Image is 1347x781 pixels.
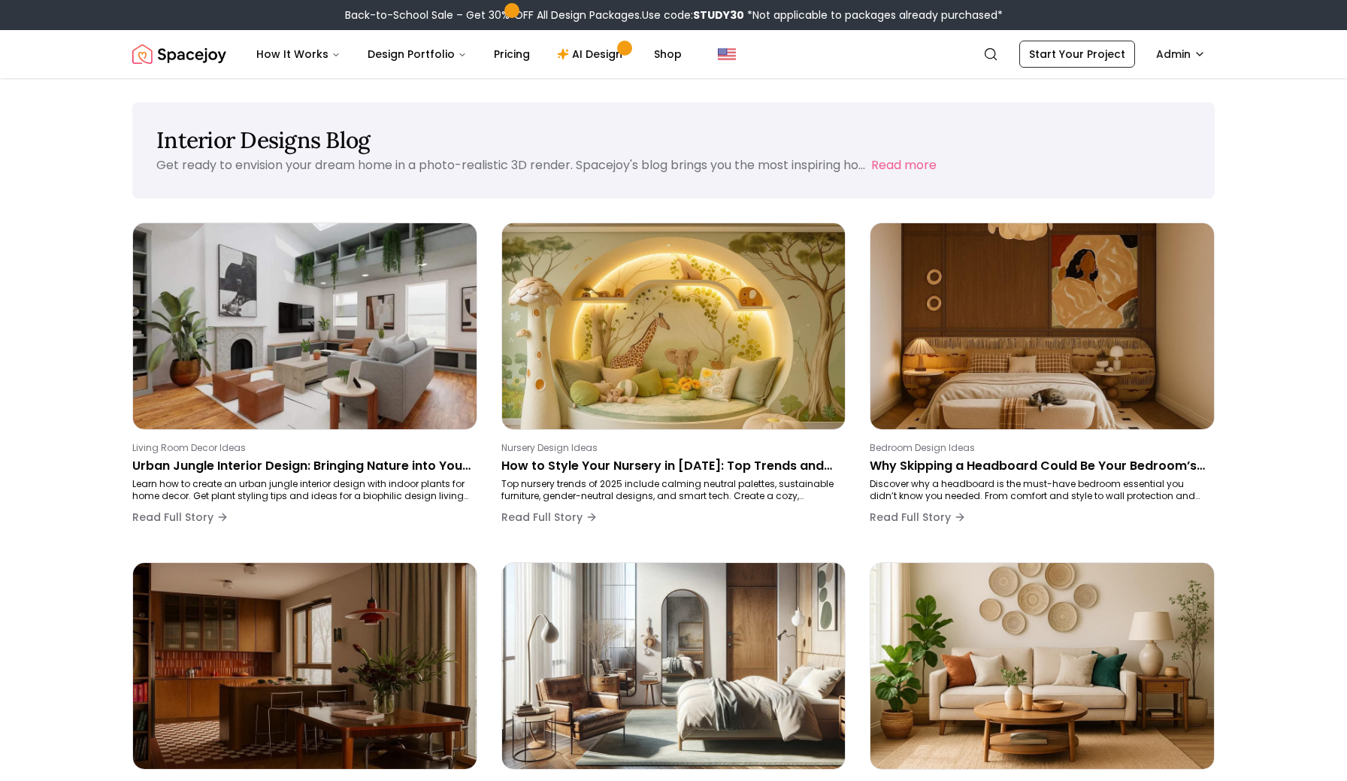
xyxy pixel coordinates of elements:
[870,223,1214,429] img: Why Skipping a Headboard Could Be Your Bedroom’s Biggest Design Mistake
[132,39,226,69] a: Spacejoy
[501,502,598,532] button: Read Full Story
[132,502,229,532] button: Read Full Story
[501,442,840,454] p: Nursery Design Ideas
[870,442,1209,454] p: Bedroom Design Ideas
[132,39,226,69] img: Spacejoy Logo
[132,30,1215,78] nav: Global
[132,457,471,475] p: Urban Jungle Interior Design: Bringing Nature into Your Living Space
[502,223,846,429] img: How to Style Your Nursery in 2025: Top Trends and Tips
[502,563,846,769] img: Unlock the Beauty of AI Home Design with Spacejoy
[132,442,471,454] p: Living Room Decor Ideas
[718,45,736,63] img: United States
[133,223,477,429] img: Urban Jungle Interior Design: Bringing Nature into Your Living Space
[156,156,865,174] p: Get ready to envision your dream home in a photo-realistic 3D render. Spacejoy's blog brings you ...
[1019,41,1135,68] a: Start Your Project
[156,126,1191,153] h1: Interior Designs Blog
[501,222,846,538] a: How to Style Your Nursery in 2025: Top Trends and TipsNursery Design IdeasHow to Style Your Nurse...
[244,39,694,69] nav: Main
[501,457,840,475] p: How to Style Your Nursery in [DATE]: Top Trends and Tips
[244,39,353,69] button: How It Works
[642,8,744,23] span: Use code:
[870,502,966,532] button: Read Full Story
[345,8,1003,23] div: Back-to-School Sale – Get 30% OFF All Design Packages.
[133,563,477,769] img: 10 Mid-Century Modern Kitchen Ideas to Inspire Your Next Makeover
[501,478,840,502] p: Top nursery trends of 2025 include calming neutral palettes, sustainable furniture, gender-neutra...
[870,478,1209,502] p: Discover why a headboard is the must-have bedroom essential you didn’t know you needed. From comf...
[482,39,542,69] a: Pricing
[693,8,744,23] b: STUDY30
[871,156,937,174] button: Read more
[545,39,639,69] a: AI Design
[870,563,1214,769] img: The Plate Wall Is Back & Here’s How to Make It Totally Modern
[870,222,1215,538] a: Why Skipping a Headboard Could Be Your Bedroom’s Biggest Design MistakeBedroom Design IdeasWhy Sk...
[356,39,479,69] button: Design Portfolio
[642,39,694,69] a: Shop
[132,478,471,502] p: Learn how to create an urban jungle interior design with indoor plants for home decor. Get plant ...
[1147,41,1215,68] button: Admin
[132,222,477,538] a: Urban Jungle Interior Design: Bringing Nature into Your Living SpaceLiving Room Decor IdeasUrban ...
[870,457,1209,475] p: Why Skipping a Headboard Could Be Your Bedroom’s Biggest Design Mistake
[744,8,1003,23] span: *Not applicable to packages already purchased*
